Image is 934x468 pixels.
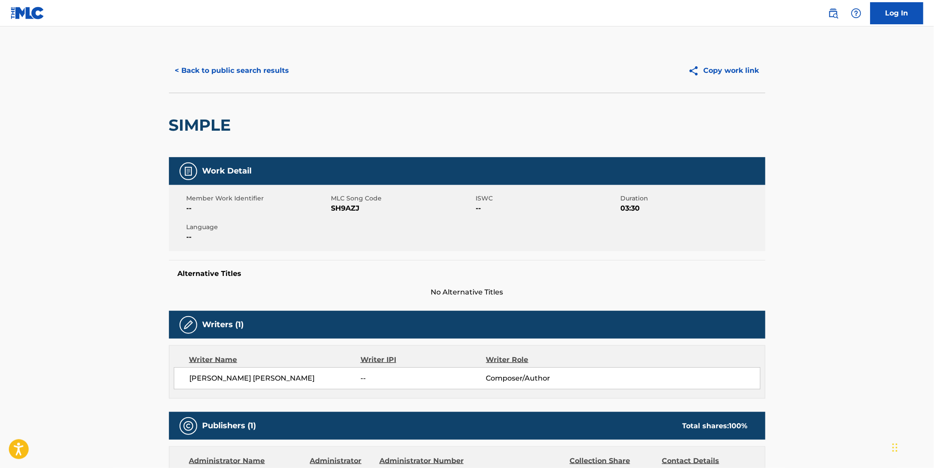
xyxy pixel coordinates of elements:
[476,203,619,214] span: --
[187,194,329,203] span: Member Work Identifier
[729,422,748,430] span: 100 %
[203,421,256,431] h5: Publishers (1)
[360,373,486,384] span: --
[187,223,329,232] span: Language
[203,320,244,330] h5: Writers (1)
[621,203,763,214] span: 03:30
[190,373,361,384] span: [PERSON_NAME] [PERSON_NAME]
[189,355,361,365] div: Writer Name
[825,4,842,22] a: Public Search
[187,232,329,242] span: --
[893,434,898,461] div: Drag
[169,287,765,298] span: No Alternative Titles
[169,115,236,135] h2: SIMPLE
[621,194,763,203] span: Duration
[848,4,865,22] div: Help
[851,8,862,19] img: help
[183,166,194,177] img: Work Detail
[486,355,600,365] div: Writer Role
[476,194,619,203] span: ISWC
[683,421,748,431] div: Total shares:
[688,65,704,76] img: Copy work link
[11,7,45,19] img: MLC Logo
[682,60,765,82] button: Copy work link
[183,320,194,330] img: Writers
[486,373,600,384] span: Composer/Author
[331,203,474,214] span: SH9AZJ
[187,203,329,214] span: --
[890,426,934,468] iframe: Chat Widget
[169,60,296,82] button: < Back to public search results
[203,166,252,176] h5: Work Detail
[828,8,839,19] img: search
[178,269,757,278] h5: Alternative Titles
[183,421,194,431] img: Publishers
[331,194,474,203] span: MLC Song Code
[870,2,923,24] a: Log In
[360,355,486,365] div: Writer IPI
